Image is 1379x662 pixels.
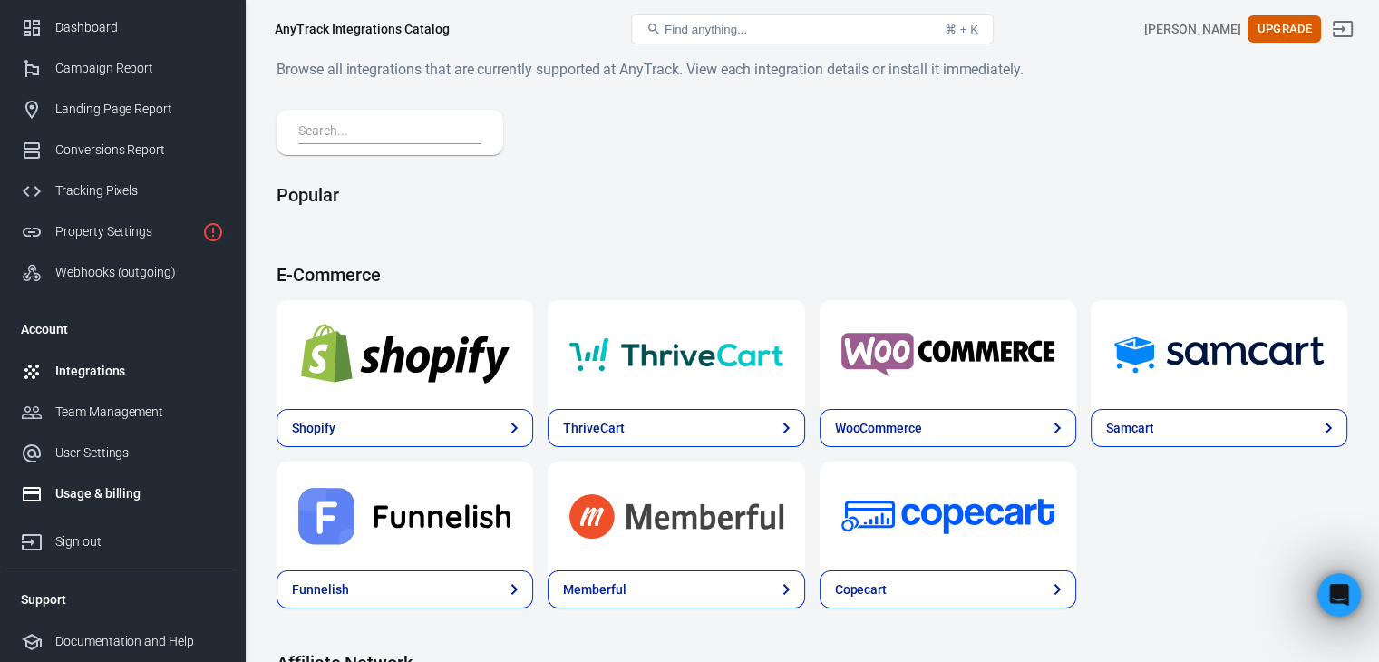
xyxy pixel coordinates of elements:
button: Find anything...⌘ + K [631,14,994,44]
a: Team Management [6,392,238,433]
div: Tracking Pixels [55,181,224,200]
div: Documentation and Help [55,632,224,651]
button: Start recording [115,496,130,511]
a: Tracking Pixels [6,170,238,211]
a: Usage & billing [6,473,238,514]
div: We can't seem to be able to fetch your account integrations settings. [15,339,297,396]
a: Sign out [6,514,238,562]
div: WooCommerce [835,419,922,438]
div: Conversions Report [55,141,224,160]
div: Usage & billing [55,484,224,503]
div: I don't see my property [185,297,334,315]
button: Upgrade [1248,15,1321,44]
li: Account [6,307,238,351]
div: Memberful [563,580,626,599]
a: WooCommerce [820,409,1076,447]
a: Funnelish [277,462,533,570]
svg: Property is not installed yet [202,221,224,243]
a: Copecart [820,462,1076,570]
a: Property Settings [6,211,238,252]
a: ThriveCart [548,409,804,447]
div: User Settings [55,443,224,462]
a: WooCommerce [820,300,1076,409]
div: Landing Page Report [55,100,224,119]
div: B says… [15,160,348,214]
img: Samcart [1112,322,1326,387]
b: 🛠️ Platform Settings: [29,64,180,79]
div: I don't see my property [170,286,348,326]
div: Integrations [55,362,224,381]
a: Samcart [1091,409,1347,447]
div: ⌘ + K [945,23,978,36]
div: Close [318,7,351,40]
img: ThriveCart [569,322,782,387]
img: Profile image for AnyTrack [52,10,81,39]
a: Webhooks (outgoing) [6,252,238,293]
div: Property Settings [55,222,195,241]
div: ThriveCart [563,419,625,438]
a: Memberful [548,570,804,608]
a: Samcart [1091,300,1347,409]
a: ThriveCart [548,300,804,409]
iframe: Intercom live chat [1317,573,1361,617]
a: Funnelish [277,570,533,608]
div: Copecart [835,580,888,599]
a: Conversions Report [6,130,238,170]
div: Shopify [292,419,335,438]
button: Home [284,7,318,42]
div: Please select the property you need help troubleshooting. [29,225,283,260]
div: Please select the property you need help troubleshooting. [15,214,297,271]
button: Send a message… [311,489,340,518]
a: Shopify [277,300,533,409]
div: Sign out [55,532,224,551]
button: go back [12,7,46,42]
div: Account id: w1td9fp5 [1144,20,1240,39]
img: Memberful [569,483,782,549]
div: AnyTrack Integrations Catalog [275,20,450,38]
h4: E-Commerce [277,264,1347,286]
input: Search... [298,121,474,144]
h1: AnyTrack [88,17,153,31]
img: Shopify [298,322,511,387]
div: Please describe in details what you are experiencing. [29,410,283,445]
img: WooCommerce [841,322,1054,387]
div: Funnelish [292,580,349,599]
a: Shopify [277,409,533,447]
a: Memberful [548,462,804,570]
div: We can't seem to be able to fetch your account integrations settings. [29,350,283,385]
div: Please describe in details what you are experiencing.AnyTrack • 5m ago [15,399,297,456]
img: Funnelish [298,483,511,549]
span: Find anything... [665,23,747,36]
div: 🎯 Ads Integration [202,160,348,200]
a: Integrations [6,351,238,392]
textarea: Message… [15,458,347,489]
a: Landing Page Report [6,89,238,130]
li: Support [6,578,238,621]
a: User Settings [6,433,238,473]
div: AnyTrack says… [15,214,348,286]
a: Sign out [1321,7,1364,51]
a: Campaign Report [6,48,238,89]
div: B says… [15,286,348,340]
div: Samcart [1106,419,1154,438]
button: Emoji picker [28,496,43,511]
div: Campaign Report [55,59,224,78]
button: Upload attachment [86,496,101,511]
div: AnyTrack says… [15,399,348,496]
button: Gif picker [57,496,72,511]
a: Copecart [820,570,1076,608]
h4: Popular [277,184,1347,206]
div: Team Management [55,403,224,422]
a: Dashboard [6,7,238,48]
div: Webhooks (outgoing) [55,263,224,282]
div: 🎯 Ads Integration [217,170,334,189]
div: Select this option for features such as Cross Domain Tracking, Event Mapping, or reporting. [29,63,283,134]
div: Dashboard [55,18,224,37]
h6: Browse all integrations that are currently supported at AnyTrack. View each integration details o... [277,58,1347,81]
img: Copecart [841,483,1054,549]
div: AnyTrack says… [15,339,348,398]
